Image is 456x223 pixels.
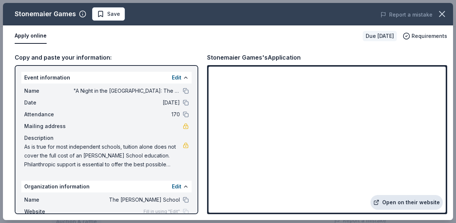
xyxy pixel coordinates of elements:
span: As is true for most independent schools, tuition alone does not cover the full cost of an [PERSON... [24,142,183,169]
button: Apply online [15,28,47,44]
span: 170 [73,110,180,119]
button: Save [92,7,125,21]
button: Edit [172,73,181,82]
div: Due [DATE] [363,31,397,41]
span: Fill in using "Edit" [144,209,180,215]
div: Organization information [21,181,192,192]
span: "A Night in the [GEOGRAPHIC_DATA]: The [PERSON_NAME] School Benefit Fundraiser" [73,86,180,95]
div: Stonemaier Games [15,8,76,20]
span: Mailing address [24,122,73,131]
span: [DATE] [73,98,180,107]
div: Event information [21,72,192,84]
span: Name [24,195,73,204]
span: Attendance [24,110,73,119]
div: Copy and paste your information: [15,53,198,62]
div: Description [24,134,189,142]
span: Date [24,98,73,107]
button: Report a mistake [380,10,433,19]
span: Save [107,10,120,18]
div: Stonemaier Games's Application [207,53,301,62]
span: Requirements [412,32,447,40]
button: Requirements [403,32,447,40]
span: Website [24,207,73,216]
span: Name [24,86,73,95]
a: Open on their website [370,195,443,210]
span: The [PERSON_NAME] School [73,195,180,204]
button: Edit [172,182,181,191]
